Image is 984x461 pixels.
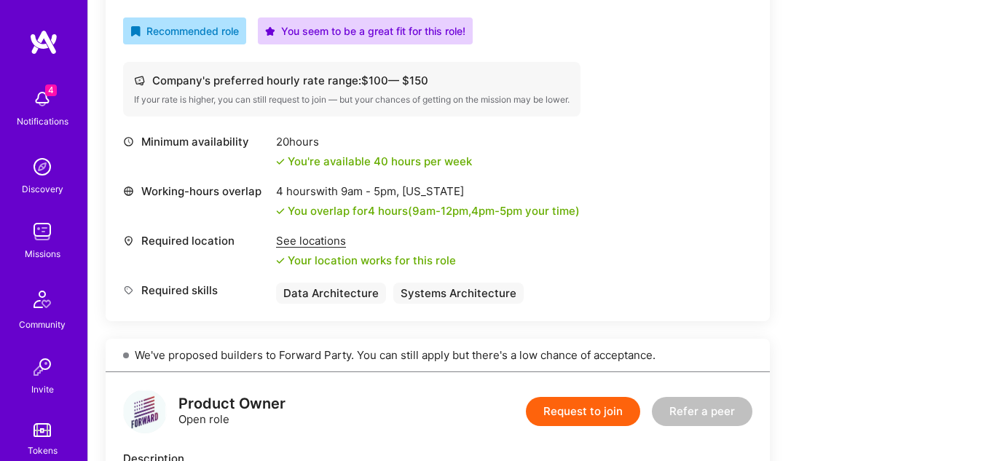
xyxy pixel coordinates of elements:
span: 4 [45,84,57,96]
span: , [468,204,471,218]
div: Tokens [28,443,58,458]
div: Working-hours overlap [123,184,269,199]
img: logo [123,390,167,433]
i: icon Check [276,207,285,216]
div: Recommended role [130,23,239,39]
div: You're available 40 hours per week [276,154,472,169]
div: Data Architecture [276,283,386,304]
i: icon Location [123,235,134,246]
i: icon Cash [134,75,145,86]
div: You seem to be a great fit for this role! [265,23,465,39]
i: icon Check [276,256,285,265]
span: 9am - 5pm , [338,184,402,198]
i: icon Clock [123,136,134,147]
img: Community [25,282,60,317]
div: Your location works for this role [276,253,456,268]
img: Invite [28,352,57,382]
i: icon Check [276,157,285,166]
div: Product Owner [178,396,286,411]
div: See locations [276,233,456,248]
div: Missions [25,246,60,261]
div: 20 hours [276,134,472,149]
img: logo [29,29,58,55]
div: Required location [123,233,269,248]
div: Minimum availability [123,134,269,149]
img: tokens [34,423,51,437]
div: You overlap for 4 hours ( your time) [288,203,580,218]
div: Notifications [17,114,68,129]
span: 9am - 12pm [412,204,468,218]
i: icon World [123,186,134,197]
img: bell [28,84,57,114]
div: We've proposed builders to Forward Party. You can still apply but there's a low chance of accepta... [106,339,770,372]
div: 4 hours with [US_STATE] [276,184,580,199]
div: Open role [178,396,286,427]
img: discovery [28,152,57,181]
div: Systems Architecture [393,283,524,304]
i: icon RecommendedBadge [130,26,141,36]
div: If your rate is higher, you can still request to join — but your chances of getting on the missio... [134,94,570,106]
span: 4pm - 5pm [471,204,522,218]
img: teamwork [28,217,57,246]
div: Required skills [123,283,269,298]
div: Company's preferred hourly rate range: $ 100 — $ 150 [134,73,570,88]
div: Invite [31,382,54,397]
i: icon PurpleStar [265,26,275,36]
div: Community [19,317,66,332]
div: Discovery [22,181,63,197]
i: icon Tag [123,285,134,296]
button: Refer a peer [652,397,752,426]
button: Request to join [526,397,640,426]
